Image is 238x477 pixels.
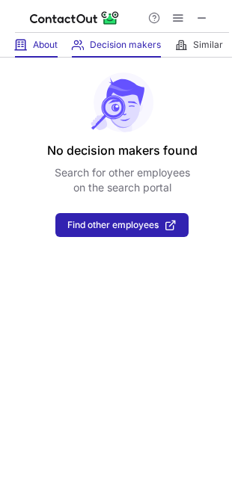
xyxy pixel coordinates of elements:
[47,141,198,159] header: No decision makers found
[67,220,159,230] span: Find other employees
[55,213,189,237] button: Find other employees
[193,39,223,51] span: Similar
[55,165,190,195] p: Search for other employees on the search portal
[90,39,161,51] span: Decision makers
[30,9,120,27] img: ContactOut v5.3.10
[90,73,154,132] img: No leads found
[33,39,58,51] span: About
